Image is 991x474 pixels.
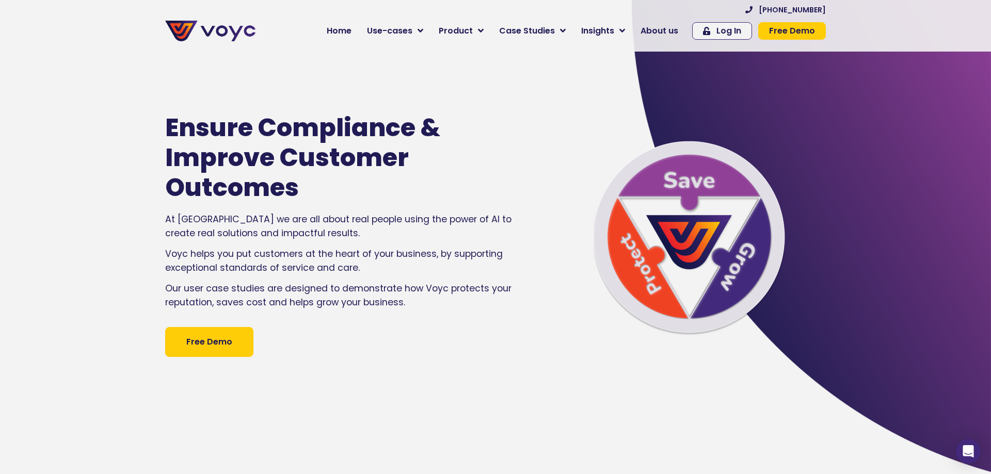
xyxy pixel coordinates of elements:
[165,247,518,274] p: Voyc helps you put customers at the heart of your business, by supporting exceptional standards o...
[758,22,826,40] a: Free Demo
[956,439,981,464] div: Open Intercom Messenger
[165,113,487,202] h1: Ensure Compliance & Improve Customer Outcomes
[759,6,826,13] span: [PHONE_NUMBER]
[367,25,412,37] span: Use-cases
[186,336,232,348] span: Free Demo
[327,25,351,37] span: Home
[165,282,518,309] p: Our user case studies are designed to demonstrate how Voyc protects your reputation, saves cost a...
[716,27,741,35] span: Log In
[499,25,555,37] span: Case Studies
[319,21,359,41] a: Home
[165,21,255,41] img: voyc-full-logo
[745,6,826,13] a: [PHONE_NUMBER]
[641,25,678,37] span: About us
[359,21,431,41] a: Use-cases
[431,21,491,41] a: Product
[491,21,573,41] a: Case Studies
[633,21,686,41] a: About us
[692,22,752,40] a: Log In
[573,21,633,41] a: Insights
[165,213,518,240] p: At [GEOGRAPHIC_DATA] we are all about real people using the power of AI to create real solutions ...
[165,327,253,357] a: Free Demo
[439,25,473,37] span: Product
[769,27,815,35] span: Free Demo
[581,25,614,37] span: Insights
